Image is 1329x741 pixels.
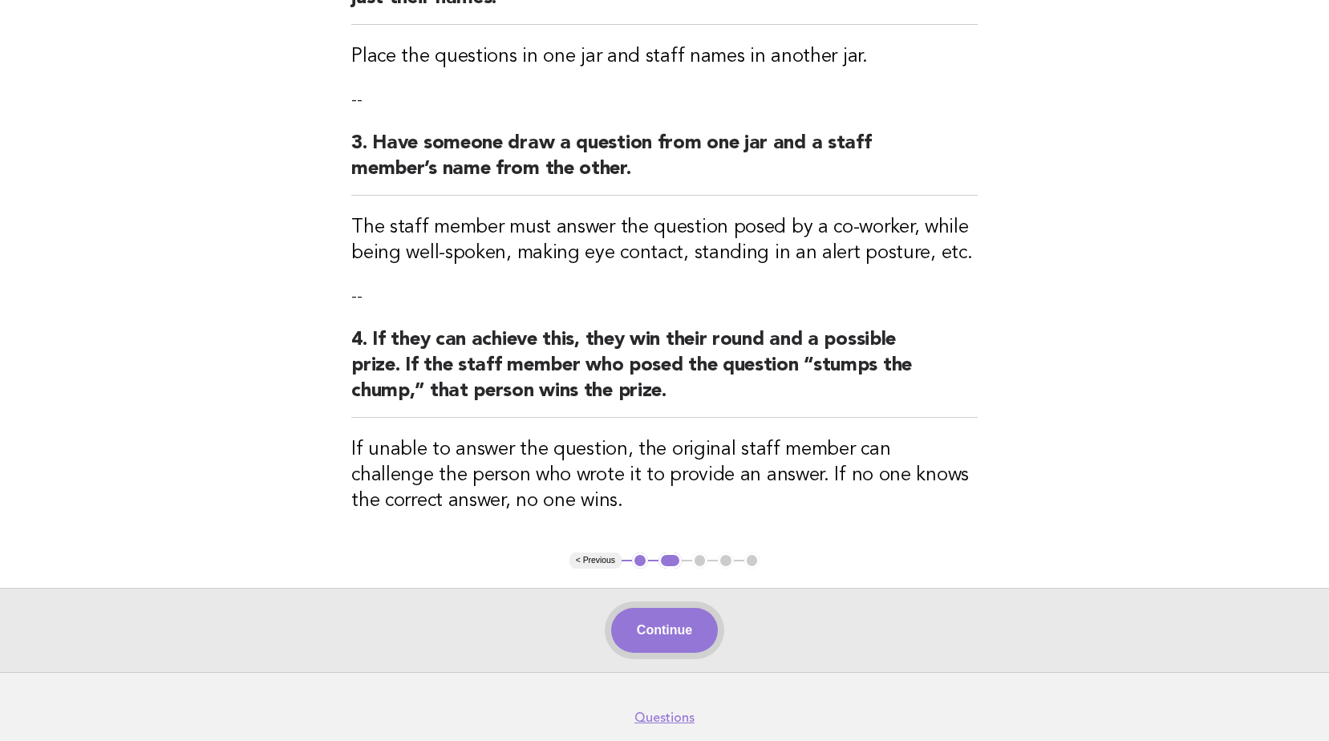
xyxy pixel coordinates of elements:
[634,710,695,726] a: Questions
[351,131,978,196] h2: 3. Have someone draw a question from one jar and a staff member’s name from the other.
[351,89,978,111] p: --
[351,215,978,266] h3: The staff member must answer the question posed by a co-worker, while being well-spoken, making e...
[569,553,622,569] button: < Previous
[351,437,978,514] h3: If unable to answer the question, the original staff member can challenge the person who wrote it...
[351,44,978,70] h3: Place the questions in one jar and staff names in another jar.
[351,285,978,308] p: --
[611,608,718,653] button: Continue
[658,553,682,569] button: 2
[632,553,648,569] button: 1
[351,327,978,418] h2: 4. If they can achieve this, they win their round and a possible prize. If the staff member who p...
